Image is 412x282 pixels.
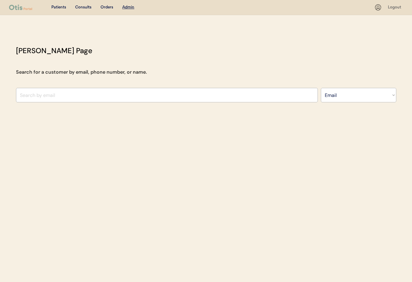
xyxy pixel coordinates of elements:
[122,5,134,9] u: Admin
[16,45,92,56] div: [PERSON_NAME] Page
[388,5,403,11] div: Logout
[16,88,318,102] input: Search by email
[51,5,66,11] div: Patients
[16,69,147,76] div: Search for a customer by email, phone number, or name.
[101,5,113,11] div: Orders
[75,5,91,11] div: Consults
